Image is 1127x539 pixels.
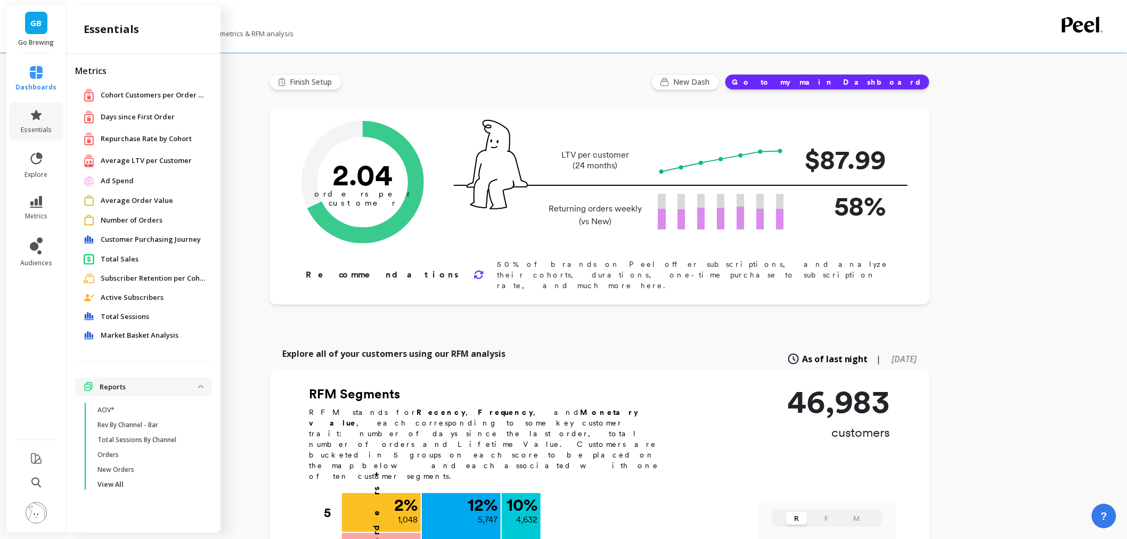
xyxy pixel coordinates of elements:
[101,176,134,186] span: Ad Spend
[329,198,397,208] tspan: customer
[306,268,461,281] p: Recommendations
[314,190,411,199] tspan: orders per
[101,176,203,186] a: Ad Spend
[101,234,203,245] a: Customer Purchasing Journey
[25,212,47,220] span: metrics
[97,421,158,429] p: Rev By Channel - Bar
[101,273,207,284] a: Subscriber Retention per Cohort
[97,436,176,444] p: Total Sessions By Channel
[16,83,57,92] span: dashboards
[787,424,891,441] p: customers
[101,195,203,206] a: Average Order Value
[290,77,335,87] span: Finish Setup
[84,382,93,391] img: navigation item icon
[673,77,713,87] span: New Dash
[651,74,720,90] button: New Dash
[467,120,528,209] img: pal seatted on line
[26,502,47,524] img: profile picture
[101,292,164,303] span: Active Subscribers
[84,273,94,284] img: navigation item icon
[100,382,198,393] p: Reports
[101,215,162,226] span: Number of Orders
[84,154,94,167] img: navigation item icon
[84,195,94,206] img: navigation item icon
[97,480,124,489] p: View All
[101,234,201,245] span: Customer Purchasing Journey
[282,347,505,360] p: Explore all of your customers using our RFM analysis
[84,22,139,37] h2: essentials
[101,156,203,166] a: Average LTV per Customer
[101,330,178,341] span: Market Basket Analysis
[84,110,94,124] img: navigation item icon
[333,157,393,192] text: 2.04
[507,496,537,513] p: 10 %
[394,496,418,513] p: 2 %
[97,466,134,474] p: New Orders
[877,353,881,365] span: |
[545,150,645,171] p: LTV per customer (24 months)
[97,451,119,459] p: Orders
[101,215,203,226] a: Number of Orders
[84,132,94,145] img: navigation item icon
[478,408,533,416] b: Frequency
[416,408,466,416] b: Recency
[84,176,94,186] img: navigation item icon
[101,156,192,166] span: Average LTV per Customer
[84,254,94,265] img: navigation item icon
[21,126,52,134] span: essentials
[101,195,173,206] span: Average Order Value
[497,259,896,291] p: 50% of brands on Peel offer subscriptions, and analyze their cohorts, durations, one-time purchas...
[101,254,138,265] span: Total Sales
[801,186,886,226] p: 58%
[545,202,645,228] p: Returning orders weekly (vs New)
[802,353,868,365] span: As of last night
[309,386,671,403] h2: RFM Segments
[101,112,175,123] span: Days since First Order
[478,513,497,526] p: 5,747
[801,140,886,179] p: $87.99
[398,513,418,526] p: 1,048
[75,64,212,77] h2: Metrics
[101,312,149,322] span: Total Sessions
[84,88,94,102] img: navigation item icon
[84,294,94,301] img: navigation item icon
[786,512,807,525] button: R
[846,512,867,525] button: M
[84,215,94,226] img: navigation item icon
[101,312,203,322] a: Total Sessions
[17,38,56,47] p: Go Brewing
[101,112,203,123] a: Days since First Order
[1092,504,1116,528] button: ?
[269,74,342,90] button: Finish Setup
[787,386,891,418] p: 46,983
[101,292,203,303] a: Active Subscribers
[816,512,837,525] button: F
[1101,509,1107,524] span: ?
[84,331,94,340] img: navigation item icon
[84,312,94,321] img: navigation item icon
[198,385,203,388] img: down caret icon
[84,235,94,244] img: navigation item icon
[101,254,203,265] a: Total Sales
[309,407,671,481] p: RFM stands for , , and , each corresponding to some key customer trait: number of days since the ...
[324,493,341,533] div: 5
[31,17,42,29] span: GB
[725,74,930,90] button: Go to my main Dashboard
[101,134,203,144] a: Repurchase Rate by Cohort
[25,170,48,179] span: explore
[516,513,537,526] p: 4,632
[101,90,207,101] a: Cohort Customers per Order Count
[20,259,52,267] span: audiences
[101,134,192,144] span: Repurchase Rate by Cohort
[892,353,917,365] span: [DATE]
[468,496,497,513] p: 12 %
